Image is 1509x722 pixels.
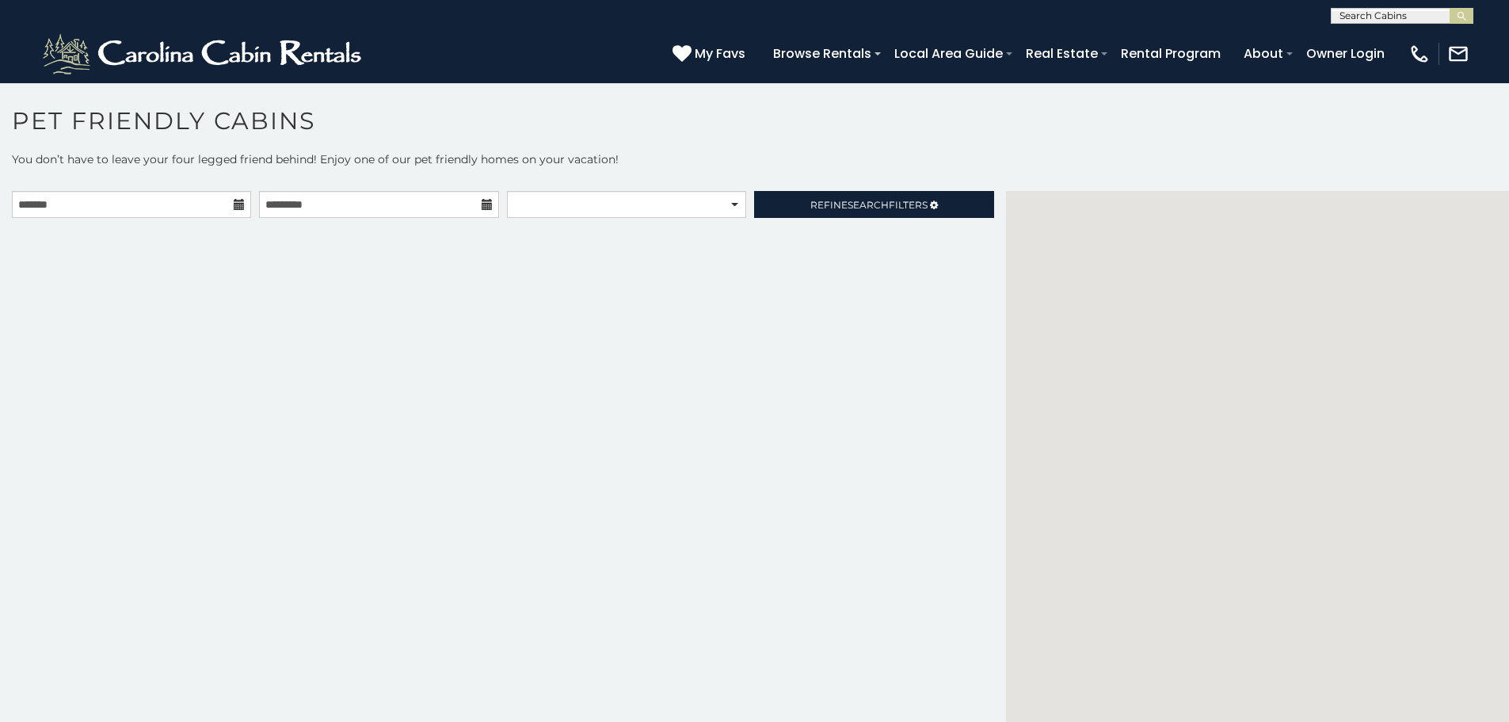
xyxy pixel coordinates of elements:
[848,199,889,211] span: Search
[1018,40,1106,67] a: Real Estate
[695,44,745,63] span: My Favs
[754,191,993,218] a: RefineSearchFilters
[1408,43,1431,65] img: phone-regular-white.png
[1298,40,1393,67] a: Owner Login
[1447,43,1469,65] img: mail-regular-white.png
[1236,40,1291,67] a: About
[886,40,1011,67] a: Local Area Guide
[673,44,749,64] a: My Favs
[40,30,368,78] img: White-1-2.png
[1113,40,1229,67] a: Rental Program
[765,40,879,67] a: Browse Rentals
[810,199,928,211] span: Refine Filters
